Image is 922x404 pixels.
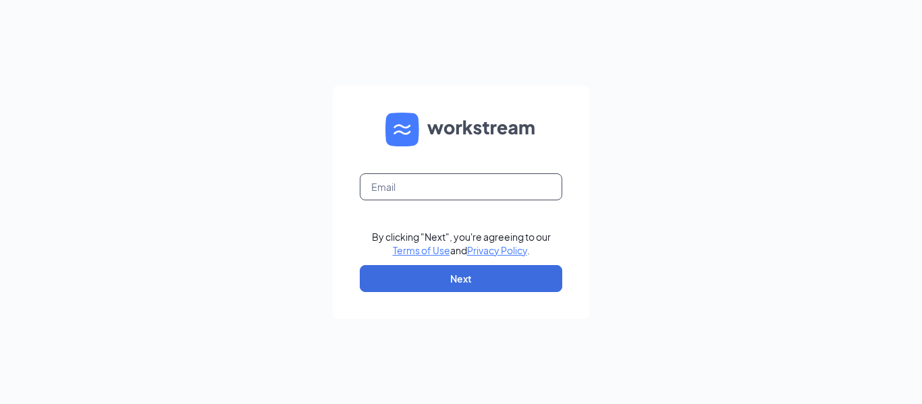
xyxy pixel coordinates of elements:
[393,244,450,256] a: Terms of Use
[360,265,562,292] button: Next
[360,173,562,200] input: Email
[372,230,551,257] div: By clicking "Next", you're agreeing to our and .
[385,113,537,146] img: WS logo and Workstream text
[467,244,527,256] a: Privacy Policy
